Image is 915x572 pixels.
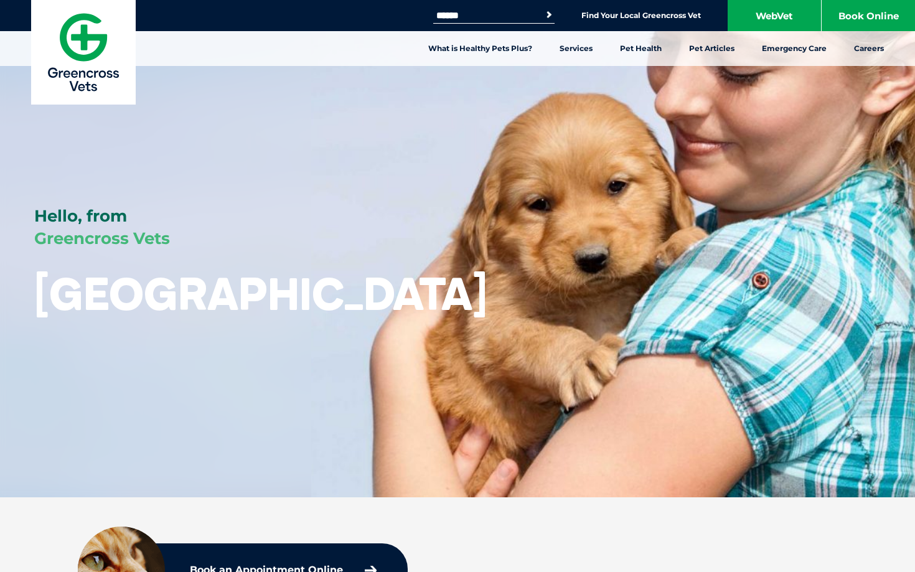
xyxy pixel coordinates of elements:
[748,31,840,66] a: Emergency Care
[675,31,748,66] a: Pet Articles
[34,269,487,318] h1: [GEOGRAPHIC_DATA]
[34,206,127,226] span: Hello, from
[34,228,170,248] span: Greencross Vets
[415,31,546,66] a: What is Healthy Pets Plus?
[546,31,606,66] a: Services
[606,31,675,66] a: Pet Health
[581,11,701,21] a: Find Your Local Greencross Vet
[543,9,555,21] button: Search
[840,31,898,66] a: Careers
